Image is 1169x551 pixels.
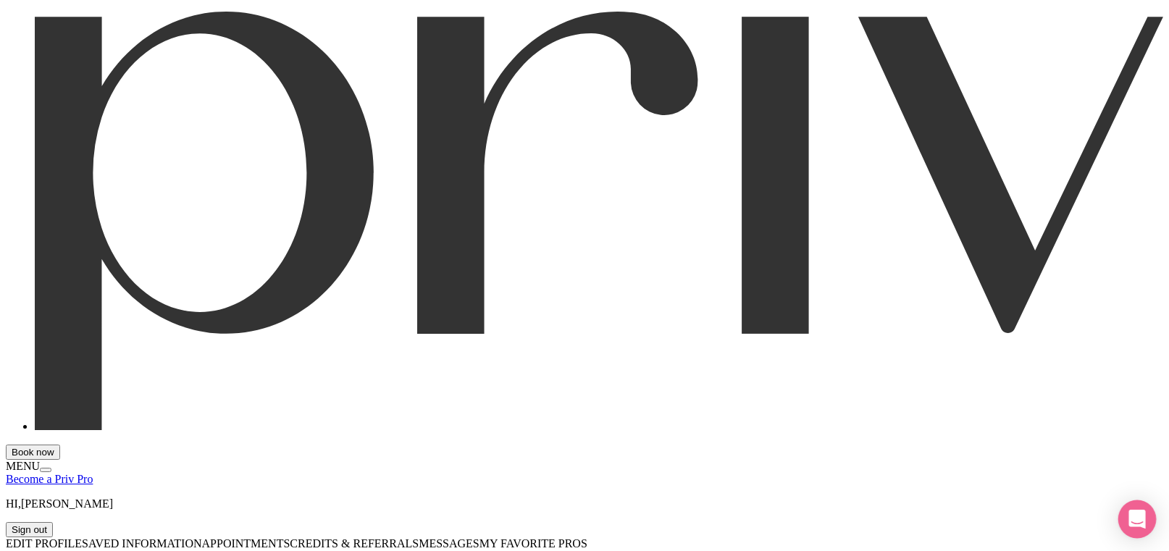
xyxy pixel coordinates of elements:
a: Become a Priv Pro [6,473,93,485]
button: Book now [6,445,60,460]
p: HI, [PERSON_NAME] [6,497,1163,510]
a: EDIT PROFILE [6,537,82,550]
div: Open Intercom Messenger [1118,500,1157,539]
span: MENU [6,460,40,472]
img: Logo_dark.svg [35,12,1163,430]
a: SAVED INFORMATION [82,537,202,550]
button: Sign out [6,522,53,537]
a: MESSAGES [419,537,479,550]
a: APPOINTMENTS [202,537,290,550]
a: CREDITS & REFERRALS [290,537,419,550]
a: MY FAVORITE PROS [479,537,587,550]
